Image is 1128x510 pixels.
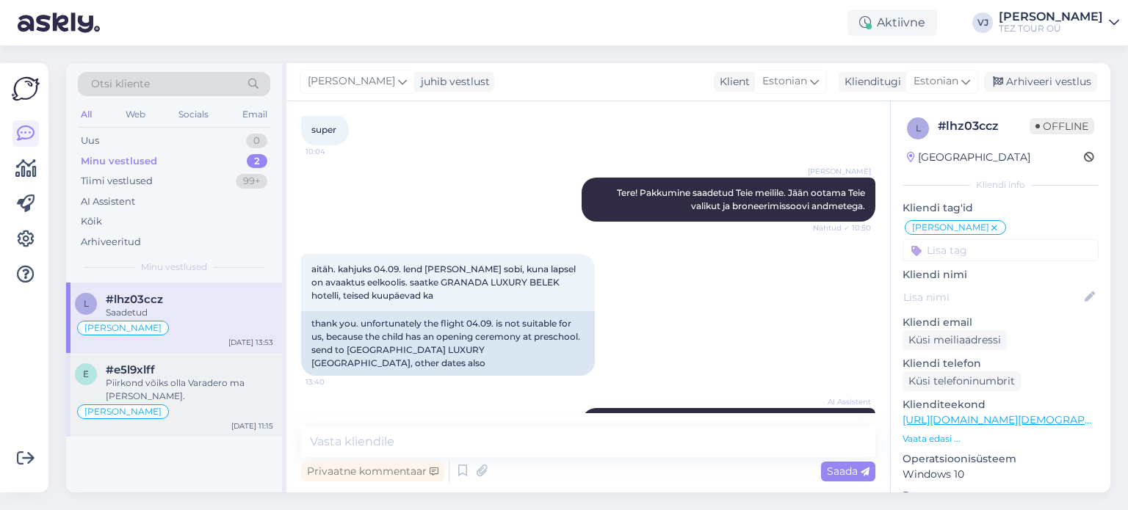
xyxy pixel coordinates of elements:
span: 13:40 [305,376,361,387]
div: Tiimi vestlused [81,174,153,189]
div: Kliendi info [903,178,1099,192]
div: Arhiveeri vestlus [984,72,1097,92]
span: [PERSON_NAME] [84,407,162,416]
div: 0 [246,134,267,148]
div: 2 [247,154,267,169]
div: Web [123,105,148,124]
img: Askly Logo [12,75,40,103]
p: Vaata edasi ... [903,432,1099,445]
span: l [916,123,921,134]
div: Privaatne kommentaar [301,462,444,481]
p: Kliendi nimi [903,267,1099,283]
div: [GEOGRAPHIC_DATA] [907,150,1030,165]
span: #lhz03ccz [106,293,163,306]
p: Kliendi tag'id [903,200,1099,216]
span: Otsi kliente [91,76,150,92]
span: [PERSON_NAME] [84,324,162,332]
span: 10:04 [305,146,361,157]
div: TEZ TOUR OÜ [999,23,1103,34]
span: e [83,368,89,379]
span: [PERSON_NAME] [808,166,871,177]
div: Saadetud [106,306,273,319]
div: Aktiivne [847,10,937,36]
span: Minu vestlused [141,261,207,274]
div: Email [239,105,270,124]
span: Nähtud ✓ 10:50 [813,222,871,233]
div: [DATE] 13:53 [228,337,273,348]
input: Lisa nimi [903,289,1082,305]
div: Klienditugi [839,74,901,90]
div: Küsi meiliaadressi [903,330,1007,350]
p: Kliendi telefon [903,356,1099,371]
div: VJ [972,12,993,33]
span: Saada [827,465,869,478]
p: Operatsioonisüsteem [903,451,1099,467]
div: All [78,105,95,124]
span: Offline [1030,118,1094,134]
div: [DATE] 11:15 [231,420,273,431]
div: [PERSON_NAME] [999,11,1103,23]
span: Estonian [762,73,807,90]
span: [PERSON_NAME] [308,73,395,90]
div: Klient [714,74,750,90]
span: l [84,298,89,309]
span: super [311,124,336,135]
div: Arhiveeritud [81,235,141,249]
div: Uus [81,134,99,148]
p: Kliendi email [903,315,1099,330]
span: aitäh. kahjuks 04.09. lend [PERSON_NAME] sobi, kuna lapsel on avaaktus eelkoolis. saatke GRANADA ... [311,263,578,301]
div: Kõik [81,214,102,229]
p: Brauser [903,488,1099,503]
div: Socials [176,105,211,124]
div: Küsi telefoninumbrit [903,371,1021,391]
span: Tere! Pakkumine saadetud Teie meilile. Jään ootama Teie valikut ja broneerimissoovi andmetega. [617,187,867,211]
div: thank you. unfortunately the flight 04.09. is not suitable for us, because the child has an openi... [301,311,595,376]
p: Windows 10 [903,467,1099,482]
div: AI Assistent [81,194,135,209]
div: Piirkond võiks olla Varadero ma [PERSON_NAME]. [106,376,273,403]
div: 99+ [236,174,267,189]
a: [PERSON_NAME]TEZ TOUR OÜ [999,11,1119,34]
input: Lisa tag [903,239,1099,261]
span: AI Assistent [816,396,871,407]
span: Estonian [914,73,958,90]
div: Minu vestlused [81,154,157,169]
p: Klienditeekond [903,397,1099,412]
span: [PERSON_NAME] [912,223,989,232]
div: # lhz03ccz [938,117,1030,135]
span: #e5l9xlff [106,363,155,376]
div: juhib vestlust [415,74,490,90]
